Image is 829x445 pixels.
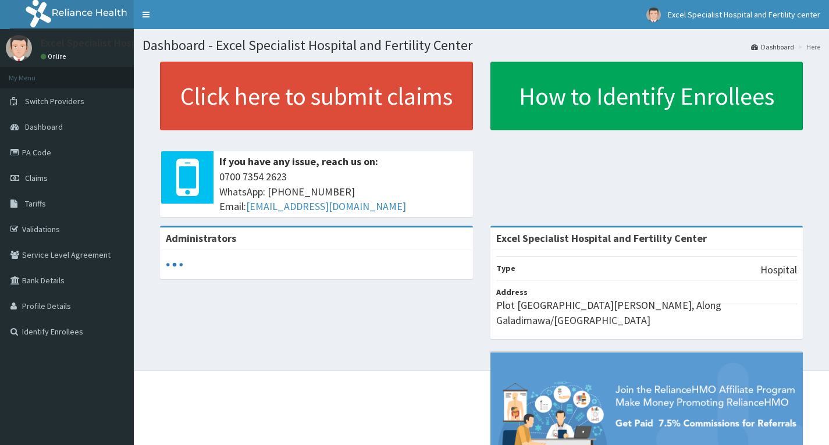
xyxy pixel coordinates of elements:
a: [EMAIL_ADDRESS][DOMAIN_NAME] [246,200,406,213]
span: Excel Specialist Hospital and Fertility center [668,9,820,20]
b: If you have any issue, reach us on: [219,155,378,168]
a: Click here to submit claims [160,62,473,130]
img: User Image [646,8,661,22]
b: Type [496,263,515,273]
span: Dashboard [25,122,63,132]
li: Here [795,42,820,52]
span: Switch Providers [25,96,84,106]
span: Tariffs [25,198,46,209]
span: 0700 7354 2623 WhatsApp: [PHONE_NUMBER] Email: [219,169,467,214]
p: Plot [GEOGRAPHIC_DATA][PERSON_NAME], Along Galadimawa/[GEOGRAPHIC_DATA] [496,298,798,327]
img: User Image [6,35,32,61]
span: Claims [25,173,48,183]
b: Address [496,287,528,297]
h1: Dashboard - Excel Specialist Hospital and Fertility Center [143,38,820,53]
a: Dashboard [751,42,794,52]
svg: audio-loading [166,256,183,273]
strong: Excel Specialist Hospital and Fertility Center [496,232,707,245]
b: Administrators [166,232,236,245]
a: Online [41,52,69,60]
a: How to Identify Enrollees [490,62,803,130]
p: Hospital [760,262,797,277]
p: Excel Specialist Hospital and Fertility center [41,38,244,48]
